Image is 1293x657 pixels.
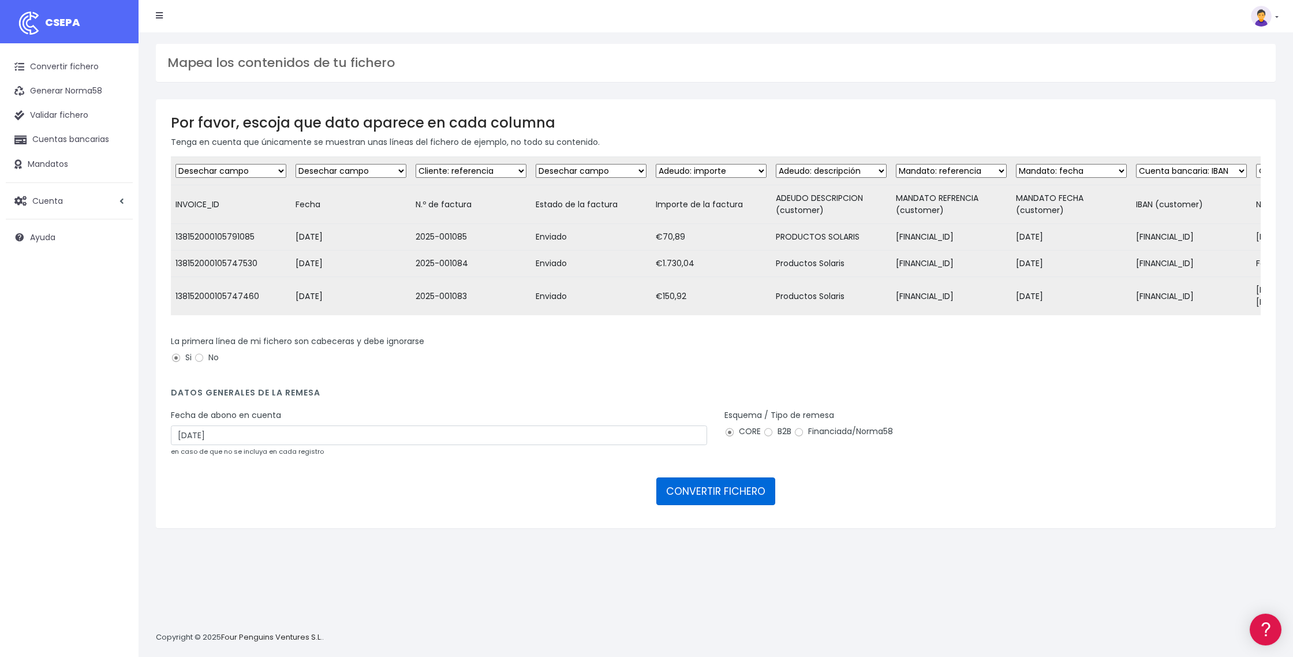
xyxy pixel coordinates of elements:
[171,409,281,421] label: Fecha de abono en cuenta
[6,128,133,152] a: Cuentas bancarias
[771,251,891,277] td: Productos Solaris
[171,277,291,316] td: 138152000105747460
[891,277,1011,316] td: [FINANCIAL_ID]
[531,224,651,251] td: Enviado
[159,333,222,344] a: POWERED BY ENCHANT
[12,80,219,91] div: Información general
[411,224,531,251] td: 2025-001085
[194,352,219,364] label: No
[171,224,291,251] td: 138152000105791085
[771,185,891,224] td: ADEUDO DESCRIPCION (customer)
[291,185,411,224] td: Fecha
[291,277,411,316] td: [DATE]
[12,295,219,313] a: API
[1011,277,1131,316] td: [DATE]
[411,185,531,224] td: N.º de factura
[891,251,1011,277] td: [FINANCIAL_ID]
[1011,185,1131,224] td: MANDATO FECHA (customer)
[794,425,893,438] label: Financiada/Norma58
[656,477,775,505] button: CONVERTIR FICHERO
[12,98,219,116] a: Información general
[1131,185,1251,224] td: IBAN (customer)
[651,277,771,316] td: €150,92
[411,251,531,277] td: 2025-001084
[6,79,133,103] a: Generar Norma58
[171,352,192,364] label: Si
[171,136,1261,148] p: Tenga en cuenta que únicamente se muestran unas líneas del fichero de ejemplo, no todo su contenido.
[12,200,219,218] a: Perfiles de empresas
[171,335,424,348] label: La primera línea de mi fichero son cabeceras y debe ignorarse
[771,277,891,316] td: Productos Solaris
[12,164,219,182] a: Problemas habituales
[12,182,219,200] a: Videotutoriales
[171,251,291,277] td: 138152000105747530
[32,195,63,206] span: Cuenta
[651,224,771,251] td: €70,89
[1131,277,1251,316] td: [FINANCIAL_ID]
[1131,224,1251,251] td: [FINANCIAL_ID]
[724,409,834,421] label: Esquema / Tipo de remesa
[291,224,411,251] td: [DATE]
[724,425,761,438] label: CORE
[12,128,219,139] div: Convertir ficheros
[171,447,324,456] small: en caso de que no se incluya en cada registro
[167,55,1264,70] h3: Mapea los contenidos de tu fichero
[1131,251,1251,277] td: [FINANCIAL_ID]
[6,189,133,213] a: Cuenta
[531,185,651,224] td: Estado de la factura
[171,114,1261,131] h3: Por favor, escoja que dato aparece en cada columna
[6,55,133,79] a: Convertir fichero
[6,103,133,128] a: Validar fichero
[771,224,891,251] td: PRODUCTOS SOLARIS
[156,632,324,644] p: Copyright © 2025 .
[12,309,219,329] button: Contáctanos
[14,9,43,38] img: logo
[12,229,219,240] div: Facturación
[6,152,133,177] a: Mandatos
[1011,251,1131,277] td: [DATE]
[171,388,1261,404] h4: Datos generales de la remesa
[221,632,322,643] a: Four Penguins Ventures S.L.
[763,425,791,438] label: B2B
[291,251,411,277] td: [DATE]
[411,277,531,316] td: 2025-001083
[12,277,219,288] div: Programadores
[651,251,771,277] td: €1.730,04
[891,224,1011,251] td: [FINANCIAL_ID]
[6,225,133,249] a: Ayuda
[171,185,291,224] td: INVOICE_ID
[30,232,55,243] span: Ayuda
[531,251,651,277] td: Enviado
[531,277,651,316] td: Enviado
[651,185,771,224] td: Importe de la factura
[12,146,219,164] a: Formatos
[12,248,219,266] a: General
[1011,224,1131,251] td: [DATE]
[45,15,80,29] span: CSEPA
[891,185,1011,224] td: MANDATO REFRENCIA (customer)
[1251,6,1272,27] img: profile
